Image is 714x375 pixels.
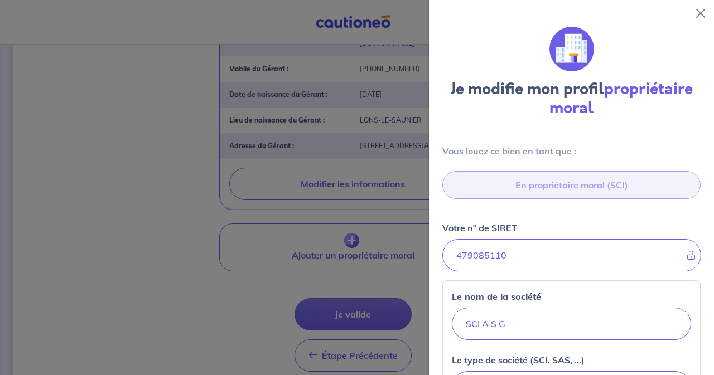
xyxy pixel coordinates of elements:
input: Ex : 4356797535 [442,239,701,271]
strong: propriétaire moral [549,78,693,119]
input: Le nom de la société [452,308,691,340]
p: Vous louez ce bien en tant que : [442,144,701,158]
img: illu_company.svg [549,27,594,71]
input: category-placeholder [442,171,701,199]
p: Votre n° de SIRET [442,221,517,235]
strong: Le nom de la société [452,291,541,302]
p: Le type de société (SCI, SAS, ...) [452,353,585,367]
button: Close [692,4,710,22]
h3: Je modifie mon profil [442,80,701,118]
